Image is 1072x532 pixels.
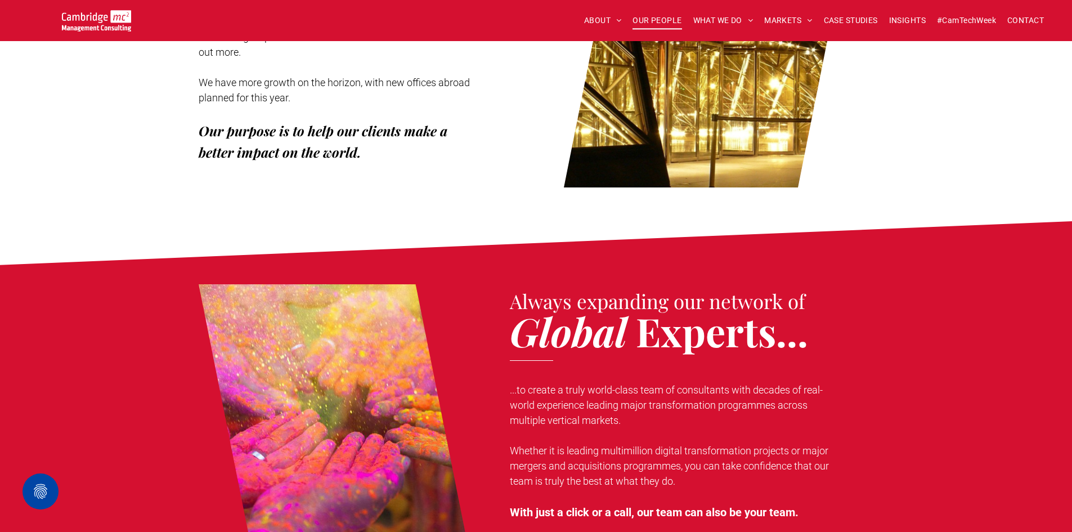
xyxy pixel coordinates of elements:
[199,122,447,161] span: Our purpose is to help our clients make a better impact on the world.
[818,12,883,29] a: CASE STUDIES
[1002,12,1049,29] a: CONTACT
[510,445,829,487] span: Whether it is leading multimillion digital transformation projects or major mergers and acquisiti...
[62,10,131,32] img: Cambridge MC Logo
[199,77,470,104] span: We have more growth on the horizon, with new offices abroad planned for this year.
[578,12,627,29] a: ABOUT
[62,12,131,24] a: Your Business Transformed | Cambridge Management Consulting
[510,384,823,426] span: ...to create a truly world-class team of consultants with decades of real-world experience leadin...
[510,506,799,519] span: With just a click or a call, our team can also be your team.
[199,31,472,58] span: to find out more.
[759,12,818,29] a: MARKETS
[883,12,931,29] a: INSIGHTS
[510,288,805,314] span: Always expanding our network of
[636,305,808,357] span: Experts...
[510,305,627,357] span: Global
[931,12,1002,29] a: #CamTechWeek
[627,12,687,29] a: OUR PEOPLE
[688,12,759,29] a: WHAT WE DO
[384,31,442,43] a: Case Studies
[633,12,681,29] span: OUR PEOPLE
